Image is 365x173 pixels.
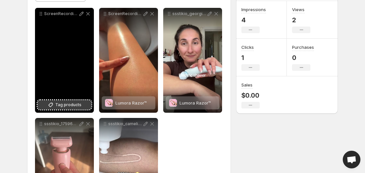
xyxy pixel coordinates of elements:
h3: Impressions [241,6,266,13]
button: Tag products [38,100,91,109]
p: $0.00 [241,91,260,99]
div: ScreenRecording_[DATE] 19-18-46_1Lumora Razor™Lumora Razor™ [99,8,158,113]
div: ScreenRecording_[DATE] 19-21-38_1Tag products [35,8,94,113]
h3: Purchases [292,44,314,50]
h3: Sales [241,82,252,88]
span: Tag products [55,102,81,108]
div: ssstikio_georgina_brights_1759684105308Lumora Razor™Lumora Razor™ [163,8,222,113]
img: Lumora Razor™ [105,99,113,107]
p: ScreenRecording_[DATE] 19-18-46_1 [108,11,142,16]
p: 0 [292,54,314,62]
h3: Clicks [241,44,254,50]
p: ssstikio_1759658650418 [44,121,78,126]
p: ScreenRecording_[DATE] 19-21-38_1 [44,11,78,16]
span: Lumora Razor™ [115,100,147,106]
span: Lumora Razor™ [180,100,211,106]
h3: Views [292,6,304,13]
p: ssstikio_camelieeco_1759656198626 [108,121,142,126]
p: ssstikio_georgina_brights_1759684105308 [172,11,206,16]
p: 1 [241,54,260,62]
p: 4 [241,16,266,24]
img: Lumora Razor™ [169,99,177,107]
div: Open chat [343,151,360,168]
p: 2 [292,16,310,24]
